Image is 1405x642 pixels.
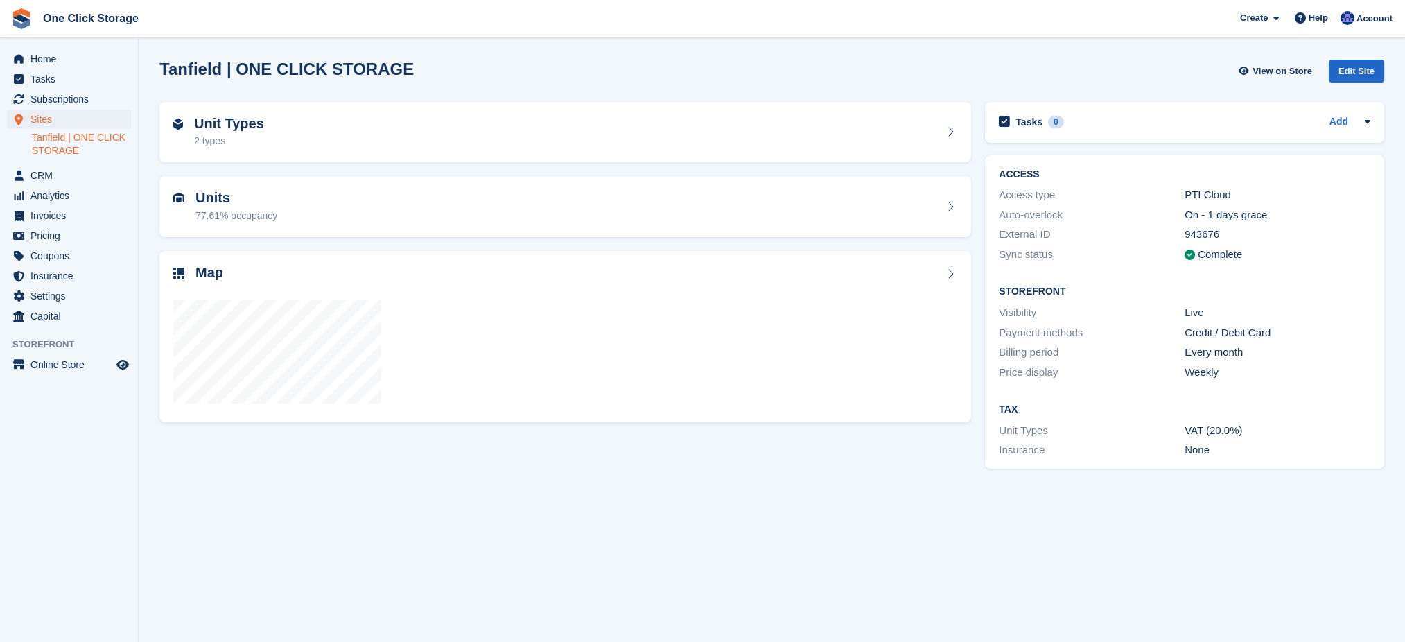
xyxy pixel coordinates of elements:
a: menu [7,89,131,109]
div: 0 [1048,116,1064,128]
span: Settings [30,286,114,306]
a: menu [7,49,131,69]
h2: Units [195,190,277,206]
a: Map [159,251,971,423]
div: PTI Cloud [1185,187,1370,203]
span: Storefront [12,338,138,352]
a: menu [7,206,131,225]
a: menu [7,166,131,185]
div: Credit / Debit Card [1185,325,1370,341]
h2: Unit Types [194,116,264,132]
a: menu [7,355,131,374]
span: Invoices [30,206,114,225]
h2: Tax [999,404,1370,415]
span: Capital [30,306,114,326]
div: 943676 [1185,227,1370,243]
div: Live [1185,305,1370,321]
img: unit-icn-7be61d7bf1b0ce9d3e12c5938cc71ed9869f7b940bace4675aadf7bd6d80202e.svg [173,193,184,202]
a: menu [7,286,131,306]
div: Price display [999,365,1185,381]
img: stora-icon-8386f47178a22dfd0bd8f6a31ec36ba5ce8667c1dd55bd0f319d3a0aa187defe.svg [11,8,32,29]
div: Every month [1185,345,1370,361]
div: Billing period [999,345,1185,361]
div: Auto-overlock [999,207,1185,223]
div: Edit Site [1329,60,1384,83]
div: 2 types [194,134,264,148]
a: menu [7,226,131,245]
div: Complete [1198,247,1242,263]
a: Units 77.61% occupancy [159,176,971,237]
a: Add [1329,114,1348,130]
div: Visibility [999,305,1185,321]
div: 77.61% occupancy [195,209,277,223]
span: CRM [30,166,114,185]
a: menu [7,306,131,326]
span: Analytics [30,186,114,205]
a: Preview store [114,356,131,373]
a: menu [7,186,131,205]
span: Pricing [30,226,114,245]
h2: Tasks [1015,116,1042,128]
div: VAT (20.0%) [1185,423,1370,439]
a: menu [7,69,131,89]
span: Tasks [30,69,114,89]
span: Online Store [30,355,114,374]
div: Access type [999,187,1185,203]
div: None [1185,442,1370,458]
a: menu [7,266,131,286]
span: Sites [30,110,114,129]
div: Unit Types [999,423,1185,439]
a: Edit Site [1329,60,1384,88]
img: Thomas [1341,11,1354,25]
span: Home [30,49,114,69]
span: Insurance [30,266,114,286]
div: Weekly [1185,365,1370,381]
span: Account [1356,12,1393,26]
div: On - 1 days grace [1185,207,1370,223]
a: menu [7,110,131,129]
h2: ACCESS [999,169,1370,180]
div: External ID [999,227,1185,243]
div: Payment methods [999,325,1185,341]
span: Subscriptions [30,89,114,109]
span: Help [1309,11,1328,25]
a: menu [7,246,131,266]
a: Unit Types 2 types [159,102,971,163]
div: Insurance [999,442,1185,458]
h2: Storefront [999,286,1370,297]
div: Sync status [999,247,1185,263]
span: Coupons [30,246,114,266]
a: Tanfield | ONE CLICK STORAGE [32,131,131,157]
span: View on Store [1253,64,1312,78]
h2: Tanfield | ONE CLICK STORAGE [159,60,414,78]
img: unit-type-icn-2b2737a686de81e16bb02015468b77c625bbabd49415b5ef34ead5e3b44a266d.svg [173,119,183,130]
img: map-icn-33ee37083ee616e46c38cad1a60f524a97daa1e2b2c8c0bc3eb3415660979fc1.svg [173,268,184,279]
a: One Click Storage [37,7,144,30]
span: Create [1240,11,1268,25]
a: View on Store [1237,60,1318,83]
h2: Map [195,265,223,281]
